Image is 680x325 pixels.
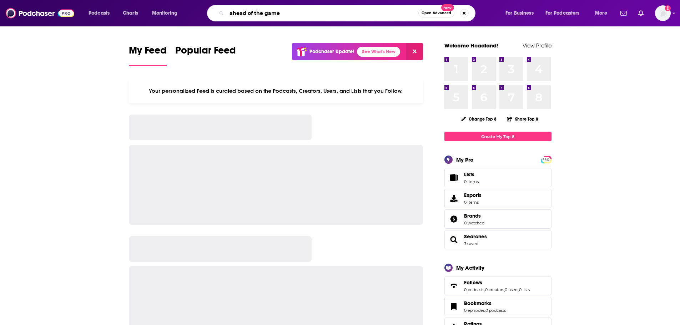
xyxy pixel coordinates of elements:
span: Open Advanced [422,11,451,15]
input: Search podcasts, credits, & more... [227,7,418,19]
button: Change Top 8 [457,115,501,123]
span: 0 items [464,179,479,184]
span: Bookmarks [464,300,492,306]
button: Open AdvancedNew [418,9,454,17]
a: Show notifications dropdown [618,7,630,19]
span: Charts [123,8,138,18]
a: Charts [118,7,142,19]
a: 0 lists [519,287,530,292]
span: Popular Feed [175,44,236,61]
a: Brands [464,213,484,219]
span: For Podcasters [545,8,580,18]
a: 0 podcasts [464,287,484,292]
a: Exports [444,189,551,208]
div: My Pro [456,156,474,163]
a: Searches [464,233,487,240]
span: Lists [464,171,479,178]
span: Exports [464,192,482,198]
span: Logged in as headlandconsultancy [655,5,671,21]
span: My Feed [129,44,167,61]
svg: Add a profile image [665,5,671,11]
a: Show notifications dropdown [635,7,646,19]
a: Follows [464,279,530,286]
span: For Business [505,8,534,18]
span: Podcasts [89,8,110,18]
a: 3 saved [464,241,478,246]
a: Lists [444,168,551,187]
a: Bookmarks [464,300,506,306]
span: Brands [444,209,551,229]
a: Welcome Headland! [444,42,498,49]
span: New [441,4,454,11]
a: Create My Top 8 [444,132,551,141]
a: 0 podcasts [485,308,506,313]
img: User Profile [655,5,671,21]
p: Podchaser Update! [309,49,354,55]
button: open menu [147,7,187,19]
img: Podchaser - Follow, Share and Rate Podcasts [6,6,74,20]
button: Share Top 8 [507,112,539,126]
span: , [518,287,519,292]
button: open menu [590,7,616,19]
a: View Profile [523,42,551,49]
a: PRO [542,157,550,162]
a: Popular Feed [175,44,236,66]
span: More [595,8,607,18]
span: Brands [464,213,481,219]
span: 0 items [464,200,482,205]
span: Exports [447,193,461,203]
button: Show profile menu [655,5,671,21]
button: open menu [84,7,119,19]
span: Searches [444,230,551,249]
a: Searches [447,235,461,245]
div: Your personalized Feed is curated based on the Podcasts, Creators, Users, and Lists that you Follow. [129,79,423,103]
div: My Activity [456,264,484,271]
span: Lists [447,173,461,183]
span: Monitoring [152,8,177,18]
a: Bookmarks [447,301,461,311]
span: Follows [444,276,551,295]
span: Lists [464,171,474,178]
span: Follows [464,279,482,286]
a: Brands [447,214,461,224]
a: 0 episodes [464,308,485,313]
a: 0 users [505,287,518,292]
a: 0 watched [464,220,484,225]
a: See What's New [357,47,400,57]
button: open menu [541,7,590,19]
a: 0 creators [485,287,504,292]
div: Search podcasts, credits, & more... [214,5,482,21]
a: Follows [447,281,461,291]
span: , [484,287,485,292]
a: My Feed [129,44,167,66]
button: open menu [500,7,543,19]
span: Bookmarks [444,297,551,316]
